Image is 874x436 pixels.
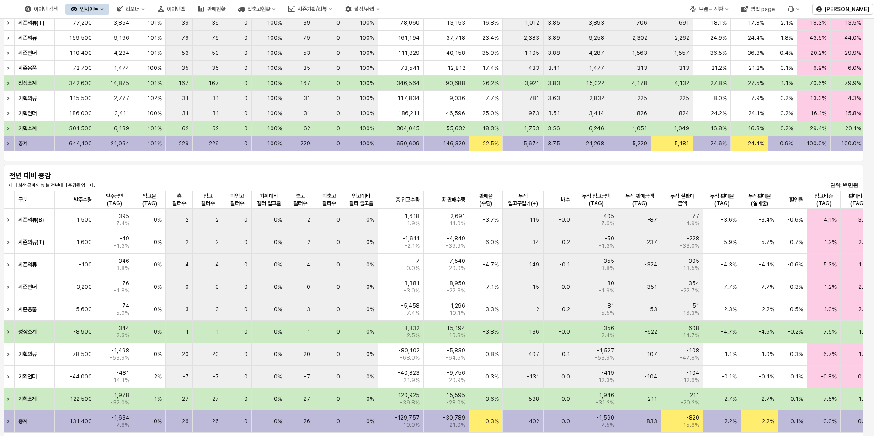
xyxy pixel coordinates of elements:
span: 37,718 [446,34,465,42]
div: Expand row [4,410,16,432]
span: 0 [244,140,248,147]
span: 706 [636,19,647,27]
span: 29.4% [810,125,826,132]
span: 824 [679,110,689,117]
span: 826 [637,110,647,117]
span: 2,383 [524,34,539,42]
span: 3,411 [114,110,129,117]
span: 2,302 [632,34,647,42]
span: 0.2% [780,125,793,132]
span: 13,153 [447,19,465,27]
span: 72,700 [73,64,92,72]
span: 100% [147,64,162,72]
button: 브랜드 전환 [684,4,734,15]
span: 16.8% [748,125,764,132]
span: 9,258 [589,34,604,42]
span: 100% [359,80,374,87]
div: 버그 제보 및 기능 개선 요청 [782,4,805,15]
div: 판매현황 [207,6,225,12]
span: 3,893 [588,19,604,27]
span: 24.9% [710,34,727,42]
span: 9,166 [114,34,129,42]
span: 2,262 [675,34,689,42]
span: 1,618 [405,213,420,220]
span: 70.6% [810,80,826,87]
span: 100% [147,110,162,117]
span: 입고비중(TAG) [811,192,837,207]
span: 79 [181,34,189,42]
span: 186,000 [69,110,92,117]
div: Expand row [4,231,16,253]
span: 6.9% [813,64,826,72]
span: 31 [182,110,189,117]
span: 21.2% [749,64,764,72]
span: 100% [359,125,374,132]
strong: 기획소계 [18,125,37,132]
div: 시즌기획/리뷰 [298,6,327,12]
span: 101% [147,34,162,42]
span: 미입고 컬러수 [227,192,248,207]
strong: 기획언더 [18,110,37,117]
div: Expand row [4,61,16,75]
span: 1.1% [781,80,793,87]
span: 53 [303,49,310,57]
span: 62 [212,125,219,132]
span: 0 [336,95,340,102]
div: 아이템맵 [167,6,185,12]
div: Expand row [4,366,16,388]
span: 3.41 [548,64,560,72]
span: 90,688 [446,80,465,87]
span: 53 [212,49,219,57]
span: 1.8% [780,34,793,42]
span: 167 [300,80,310,87]
span: 0 [244,80,248,87]
span: 배수 [561,196,570,203]
span: 186,211 [398,110,420,117]
h5: 전년 대비 증감 [9,171,151,181]
span: 102% [147,95,162,102]
span: 55,632 [446,125,465,132]
div: Expand row [4,91,16,106]
span: 167 [178,80,189,87]
span: 24.1% [748,110,764,117]
span: 2,777 [114,95,129,102]
span: 할인율 [789,196,803,203]
span: 35 [303,64,310,72]
button: [PERSON_NAME] [812,4,873,15]
span: 25.0% [482,110,499,117]
div: Expand row [4,136,16,151]
button: 아이템맵 [152,4,191,15]
button: 설정/관리 [340,4,385,15]
span: 229 [300,140,310,147]
span: 27.8% [710,80,727,87]
span: 판매비중(TAG) [844,192,871,207]
div: Expand row [4,76,16,90]
p: [PERSON_NAME] [825,5,869,13]
span: 21,268 [586,140,604,147]
span: 3.88 [548,49,560,57]
span: 3.85 [548,19,560,27]
span: 2,832 [589,95,604,102]
div: 입출고현황 [233,4,281,15]
span: 229 [179,140,189,147]
span: 0.9% [780,140,793,147]
span: 100% [267,80,282,87]
span: 1,557 [674,49,689,57]
span: 20.2% [810,49,826,57]
span: 100% [267,125,282,132]
span: 3,854 [113,19,129,27]
span: 24.4% [748,34,764,42]
span: 1,753 [524,125,539,132]
span: 146,320 [443,140,465,147]
span: 62 [304,125,310,132]
span: 973 [528,110,539,117]
span: 24.2% [711,110,727,117]
span: 77,200 [73,19,92,27]
span: 46,596 [446,110,465,117]
span: 6,189 [114,125,129,132]
span: 15.8% [845,110,861,117]
span: 21.2% [711,64,727,72]
button: 시즌기획/리뷰 [283,4,338,15]
span: 구분 [18,196,27,203]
